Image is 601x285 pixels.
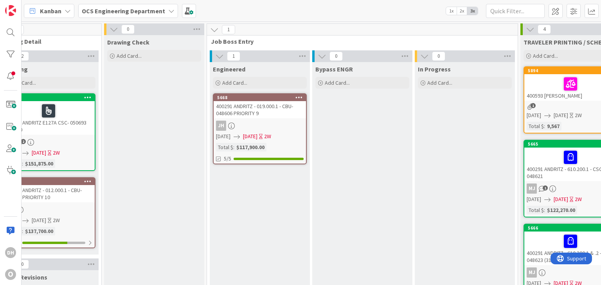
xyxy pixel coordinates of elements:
[6,95,95,100] div: 5738
[214,121,306,131] div: JH
[16,52,29,61] span: 2
[6,179,95,184] div: 5667
[533,52,558,59] span: Add Card...
[222,25,235,34] span: 1
[40,6,61,16] span: Kanban
[224,155,231,163] span: 5/5
[214,101,306,118] div: 400291 ANDRITZ - 019.000.1 - CBU-048606 PRIORITY 9
[2,94,95,101] div: 5738
[2,93,95,171] a: 5738400385 ANDRITZ E127A CSC- 050693 016.000[DATE]2WTotal $:$151,875.00
[457,7,467,15] span: 2x
[32,149,46,157] span: [DATE]
[427,79,452,86] span: Add Card...
[575,195,582,203] div: 2W
[107,38,149,46] span: Drawing Check
[222,79,247,86] span: Add Card...
[531,103,536,108] span: 1
[575,111,582,119] div: 2W
[217,95,306,100] div: 5668
[121,25,135,34] span: 0
[22,227,23,235] span: :
[264,132,271,141] div: 2W
[243,132,257,141] span: [DATE]
[213,65,245,73] span: Engineered
[554,195,568,203] span: [DATE]
[53,149,60,157] div: 2W
[16,1,36,11] span: Support
[527,206,544,214] div: Total $
[216,143,233,151] div: Total $
[5,5,16,16] img: Visit kanbanzone.com
[543,185,548,191] span: 1
[527,183,537,194] div: MJ
[11,79,36,86] span: Add Card...
[2,273,47,281] span: Detail Revisions
[545,122,561,130] div: 9,567
[21,139,26,144] span: 2
[216,121,226,131] div: JH
[2,178,95,202] div: 5667400291 ANDRITZ - 012.000.1 - CBU-048609 PRIORITY 10
[538,25,551,34] span: 4
[418,65,451,73] span: In Progress
[32,216,46,224] span: [DATE]
[214,94,306,118] div: 5668400291 ANDRITZ - 019.000.1 - CBU-048606 PRIORITY 9
[527,122,544,130] div: Total $
[527,267,537,278] div: MJ
[486,4,545,18] input: Quick Filter...
[467,7,478,15] span: 3x
[545,206,577,214] div: $122,270.00
[5,247,16,258] div: DH
[329,52,343,61] span: 0
[82,7,165,15] b: OCS Engineering Department
[23,227,55,235] div: $137,700.00
[544,122,545,130] span: :
[233,143,234,151] span: :
[22,159,23,168] span: :
[211,37,508,45] span: Job Boss Entry
[213,93,307,164] a: 5668400291 ANDRITZ - 019.000.1 - CBU-048606 PRIORITY 9JH[DATE][DATE]2WTotal $:$117,900.005/5
[16,260,29,269] span: 0
[325,79,350,86] span: Add Card...
[2,185,95,202] div: 400291 ANDRITZ - 012.000.1 - CBU-048609 PRIORITY 10
[527,195,541,203] span: [DATE]
[117,52,142,59] span: Add Card...
[216,132,230,141] span: [DATE]
[527,111,541,119] span: [DATE]
[446,7,457,15] span: 1x
[554,111,568,119] span: [DATE]
[53,216,60,224] div: 2W
[5,269,16,280] div: O
[432,52,445,61] span: 0
[2,101,95,135] div: 400385 ANDRITZ E127A CSC- 050693 016.000
[2,94,95,135] div: 5738400385 ANDRITZ E127A CSC- 050693 016.000
[227,52,240,61] span: 1
[214,94,306,101] div: 5668
[234,143,266,151] div: $117,900.00
[23,159,55,168] div: $151,875.00
[2,177,95,248] a: 5667400291 ANDRITZ - 012.000.1 - CBU-048609 PRIORITY 10[DATE]2WTotal $:$137,700.00
[544,206,545,214] span: :
[2,178,95,185] div: 5667
[315,65,353,73] span: Bypass ENGR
